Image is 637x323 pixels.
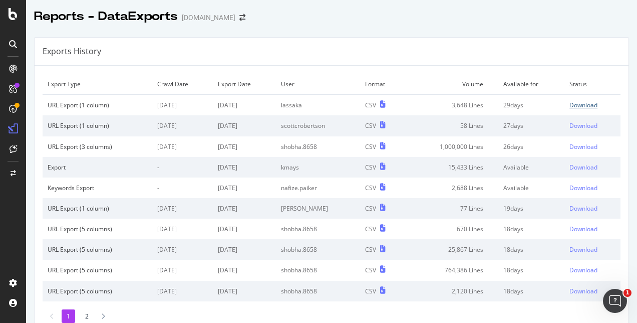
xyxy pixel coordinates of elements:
[213,74,276,95] td: Export Date
[360,74,405,95] td: Format
[569,121,597,130] div: Download
[569,142,615,151] a: Download
[213,178,276,198] td: [DATE]
[365,266,376,274] div: CSV
[43,46,101,57] div: Exports History
[276,239,360,260] td: shobha.8658
[34,8,178,25] div: Reports - DataExports
[405,178,498,198] td: 2,688 Lines
[152,74,213,95] td: Crawl Date
[48,142,147,151] div: URL Export (3 columns)
[48,225,147,233] div: URL Export (5 columns)
[365,287,376,295] div: CSV
[213,136,276,157] td: [DATE]
[569,184,597,192] div: Download
[276,219,360,239] td: shobha.8658
[365,184,376,192] div: CSV
[276,115,360,136] td: scottcrobertson
[623,289,631,297] span: 1
[213,239,276,260] td: [DATE]
[152,198,213,219] td: [DATE]
[213,281,276,301] td: [DATE]
[564,74,620,95] td: Status
[498,95,564,116] td: 29 days
[569,287,615,295] a: Download
[498,198,564,219] td: 19 days
[276,178,360,198] td: nafize.paiker
[213,157,276,178] td: [DATE]
[569,184,615,192] a: Download
[152,136,213,157] td: [DATE]
[48,266,147,274] div: URL Export (5 columns)
[405,198,498,219] td: 77 Lines
[405,95,498,116] td: 3,648 Lines
[213,198,276,219] td: [DATE]
[62,309,75,323] li: 1
[182,13,235,23] div: [DOMAIN_NAME]
[569,266,597,274] div: Download
[569,225,597,233] div: Download
[276,74,360,95] td: User
[365,142,376,151] div: CSV
[569,225,615,233] a: Download
[569,163,615,172] a: Download
[365,163,376,172] div: CSV
[405,157,498,178] td: 15,433 Lines
[405,219,498,239] td: 670 Lines
[276,260,360,280] td: shobha.8658
[276,198,360,219] td: [PERSON_NAME]
[365,245,376,254] div: CSV
[365,225,376,233] div: CSV
[48,101,147,109] div: URL Export (1 column)
[603,289,627,313] iframe: Intercom live chat
[569,245,597,254] div: Download
[405,74,498,95] td: Volume
[152,157,213,178] td: -
[569,266,615,274] a: Download
[213,95,276,116] td: [DATE]
[43,74,152,95] td: Export Type
[276,157,360,178] td: kmays
[498,219,564,239] td: 18 days
[498,239,564,260] td: 18 days
[405,281,498,301] td: 2,120 Lines
[365,121,376,130] div: CSV
[569,204,597,213] div: Download
[498,115,564,136] td: 27 days
[152,95,213,116] td: [DATE]
[152,239,213,260] td: [DATE]
[503,184,559,192] div: Available
[239,14,245,21] div: arrow-right-arrow-left
[569,121,615,130] a: Download
[276,136,360,157] td: shobha.8658
[213,115,276,136] td: [DATE]
[276,281,360,301] td: shobha.8658
[569,101,597,109] div: Download
[213,260,276,280] td: [DATE]
[80,309,94,323] li: 2
[569,287,597,295] div: Download
[569,101,615,109] a: Download
[498,281,564,301] td: 18 days
[569,163,597,172] div: Download
[365,101,376,109] div: CSV
[498,260,564,280] td: 18 days
[152,178,213,198] td: -
[569,204,615,213] a: Download
[48,184,147,192] div: Keywords Export
[152,260,213,280] td: [DATE]
[48,121,147,130] div: URL Export (1 column)
[152,115,213,136] td: [DATE]
[48,245,147,254] div: URL Export (5 columns)
[569,142,597,151] div: Download
[365,204,376,213] div: CSV
[213,219,276,239] td: [DATE]
[405,239,498,260] td: 25,867 Lines
[498,74,564,95] td: Available for
[405,136,498,157] td: 1,000,000 Lines
[276,95,360,116] td: lassaka
[48,204,147,213] div: URL Export (1 column)
[405,260,498,280] td: 764,386 Lines
[503,163,559,172] div: Available
[48,287,147,295] div: URL Export (5 columns)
